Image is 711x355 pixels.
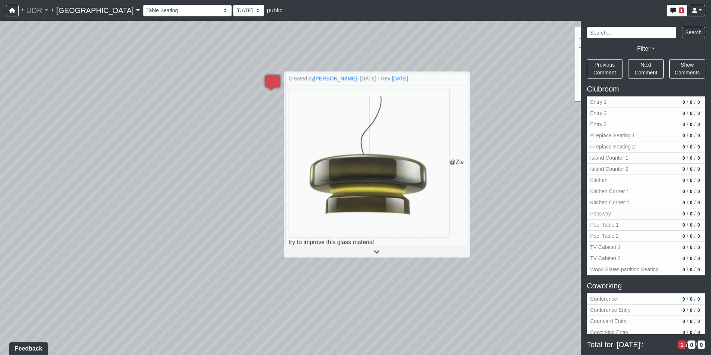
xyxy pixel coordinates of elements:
[392,76,408,81] a: [DATE]
[681,132,686,139] span: # of open/more info comments in revision
[590,221,678,229] span: Pool Table 1
[678,340,686,349] span: # of open/more info comments in revision
[681,307,686,314] span: # of open/more info comments in revision
[688,155,694,161] span: # of QA/customer approval comments in revision
[587,164,705,175] button: Island Counter 20/0/0
[694,165,696,173] span: /
[694,210,696,218] span: /
[681,144,686,150] span: # of open/more info comments in revision
[590,176,678,184] span: Kitchen
[590,295,678,303] span: Conference
[590,132,678,140] span: Fireplace Seating 1
[688,132,694,139] span: # of QA/customer approval comments in revision
[26,3,48,18] a: UDR
[681,318,686,325] span: # of open/more info comments in revision
[694,243,696,251] span: /
[688,266,694,273] span: # of QA/customer approval comments in revision
[587,130,705,141] button: Fireplace Seating 10/0/0
[698,340,705,349] span: # of resolved comments in revision
[669,59,705,79] button: Show Comments
[687,199,688,207] span: /
[587,153,705,164] button: Island Counter 10/0/0
[587,84,705,93] h5: Clubroom
[6,340,49,355] iframe: Ybug feedback widget
[628,59,664,79] button: Next Comment
[696,318,702,325] span: # of resolved comments in revision
[696,110,702,117] span: # of resolved comments in revision
[688,318,694,325] span: # of QA/customer approval comments in revision
[694,306,696,314] span: /
[694,98,696,106] span: /
[696,266,702,273] span: # of resolved comments in revision
[696,121,702,128] span: # of resolved comments in revision
[593,62,616,76] span: Previous Comment
[587,27,676,38] input: Search
[587,119,705,130] button: Entry 30/0/0
[590,243,678,251] span: TV Cabinet 1
[289,159,465,245] span: @Ziv try to improve this glass material
[694,176,696,184] span: /
[696,244,702,251] span: # of resolved comments in revision
[681,211,686,217] span: # of open/more info comments in revision
[696,199,702,206] span: # of resolved comments in revision
[590,306,678,314] span: Conference Entry
[681,296,686,303] span: # of open/more info comments in revision
[681,329,686,336] span: # of open/more info comments in revision
[687,154,688,162] span: /
[587,293,705,305] button: Conference0/0/0
[687,221,688,229] span: /
[681,177,686,184] span: # of open/more info comments in revision
[696,177,702,184] span: # of resolved comments in revision
[681,266,686,273] span: # of open/more info comments in revision
[687,109,688,117] span: /
[696,233,702,240] span: # of resolved comments in revision
[590,109,678,117] span: Entry 2
[687,165,688,173] span: /
[587,220,705,231] button: Pool Table 10/0/0
[587,197,705,208] button: Kitchen Corner 20/0/0
[682,27,705,38] button: Search
[681,166,686,173] span: # of open/more info comments in revision
[687,98,688,106] span: /
[587,59,622,79] button: Previous Comment
[694,199,696,207] span: /
[696,166,702,173] span: # of resolved comments in revision
[696,296,702,303] span: # of resolved comments in revision
[590,154,678,162] span: Island Counter 1
[687,295,688,303] span: /
[590,188,678,195] span: Kitchen Corner 1
[590,255,678,262] span: TV Cabinet 2
[587,264,705,275] button: Wood Slates partition Seating0/0/0
[587,305,705,316] button: Conference Entry0/0/0
[694,232,696,240] span: /
[587,141,705,153] button: Fireplace Seating 20/0/0
[681,99,686,106] span: # of open/more info comments in revision
[688,340,695,349] span: # of QA/customer approval comments in revision
[694,188,696,195] span: /
[687,329,688,336] span: /
[694,109,696,117] span: /
[688,307,694,314] span: # of QA/customer approval comments in revision
[637,45,655,52] a: Filter
[687,121,688,128] span: /
[688,329,694,336] span: # of QA/customer approval comments in revision
[687,188,688,195] span: /
[694,132,696,140] span: /
[587,186,705,197] button: Kitchen Corner 10/0/0
[687,176,688,184] span: /
[688,166,694,173] span: # of QA/customer approval comments in revision
[681,188,686,195] span: # of open/more info comments in revision
[681,255,686,262] span: # of open/more info comments in revision
[587,242,705,253] button: TV Cabinet 10/0/0
[587,316,705,327] button: Courtyard Entry0/0/0
[590,199,678,207] span: Kitchen Corner 2
[587,253,705,264] button: TV Cabinet 20/0/0
[694,266,696,274] span: /
[696,188,702,195] span: # of resolved comments in revision
[681,110,686,117] span: # of open/more info comments in revision
[688,110,694,117] span: # of QA/customer approval comments in revision
[289,89,450,238] img: ibMHCPLUddDLncq5YZT1BW.png
[590,165,678,173] span: Island Counter 2
[687,306,688,314] span: /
